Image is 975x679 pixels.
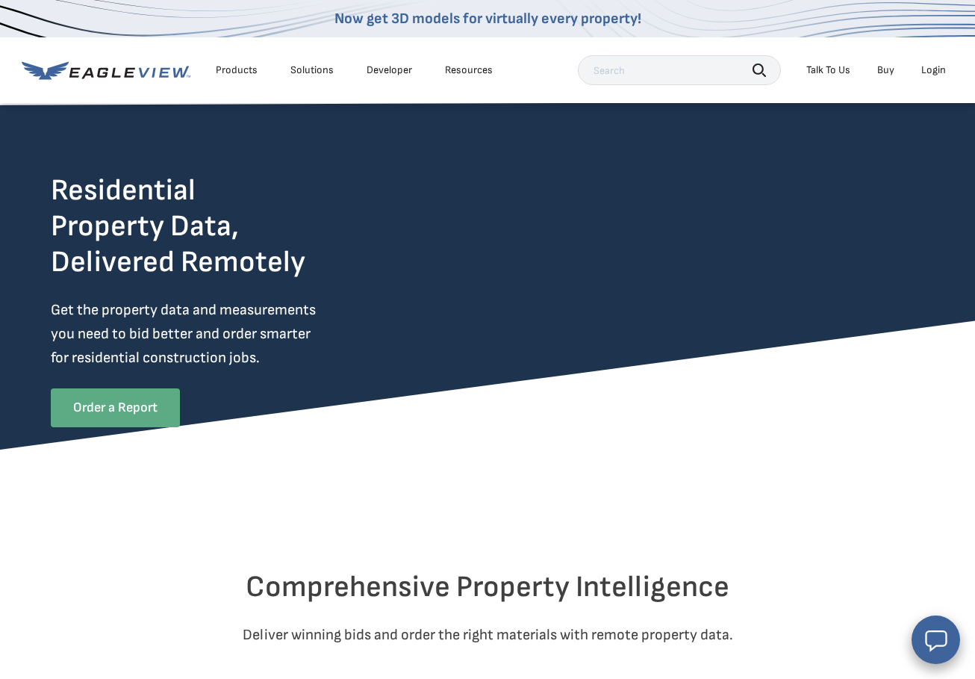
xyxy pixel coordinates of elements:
div: Resources [445,63,493,77]
div: Talk To Us [806,63,850,77]
button: Open chat window [912,616,960,664]
input: Search [578,55,781,85]
h2: Comprehensive Property Intelligence [51,569,924,605]
a: Buy [877,63,894,77]
p: Get the property data and measurements you need to bid better and order smarter for residential c... [51,298,378,370]
a: Order a Report [51,388,180,427]
h2: Residential Property Data, Delivered Remotely [51,173,305,280]
p: Deliver winning bids and order the right materials with remote property data. [51,623,924,647]
a: Developer [367,63,412,77]
div: Login [921,63,946,77]
div: Products [216,63,258,77]
div: Solutions [290,63,334,77]
a: Now get 3D models for virtually every property! [334,10,641,28]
